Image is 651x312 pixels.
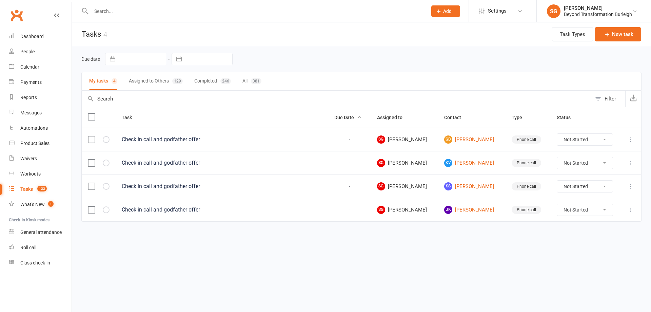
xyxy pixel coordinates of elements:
div: Phone call [512,206,541,214]
button: My tasks4 [89,72,117,90]
span: [PERSON_NAME] [377,206,432,214]
div: Messages [20,110,42,115]
input: Search [82,91,592,107]
span: JK [444,206,452,214]
span: SG [377,159,385,167]
button: Assigned to [377,113,410,122]
div: 129 [172,78,183,84]
div: Reports [20,95,37,100]
div: People [20,49,35,54]
a: Tasks 133 [9,182,72,197]
div: Check in call and godfather offer [122,160,322,166]
div: General attendance [20,230,62,235]
span: Settings [488,3,507,19]
span: [PERSON_NAME] [377,159,432,167]
div: - [334,137,365,143]
div: Phone call [512,135,541,144]
div: Payments [20,79,42,85]
div: - [334,207,365,213]
div: Product Sales [20,141,50,146]
a: Calendar [9,59,72,75]
div: Phone call [512,182,541,190]
span: SG [377,206,385,214]
a: Roll call [9,240,72,255]
div: Phone call [512,159,541,167]
a: GB[PERSON_NAME] [444,135,499,144]
div: Beyond Transformation Burleigh [564,11,632,17]
a: What's New1 [9,197,72,212]
div: Waivers [20,156,37,161]
a: Clubworx [8,7,25,24]
span: Add [443,8,452,14]
button: Task Types [552,27,593,41]
div: [PERSON_NAME] [564,5,632,11]
div: Check in call and godfather offer [122,206,322,213]
span: 1 [48,201,54,207]
span: [PERSON_NAME] [377,135,432,144]
span: Assigned to [377,115,410,120]
a: Payments [9,75,72,90]
button: New task [595,27,641,41]
div: Workouts [20,171,41,177]
a: Class kiosk mode [9,255,72,271]
div: Dashboard [20,34,44,39]
a: Reports [9,90,72,105]
a: Automations [9,121,72,136]
div: - [334,184,365,189]
a: Waivers [9,151,72,166]
a: Messages [9,105,72,121]
div: Tasks [20,186,33,192]
div: Class check-in [20,260,50,265]
span: [PERSON_NAME] [377,182,432,190]
label: Due date [81,56,100,62]
button: Add [431,5,460,17]
a: SS[PERSON_NAME] [444,182,499,190]
a: JK[PERSON_NAME] [444,206,499,214]
span: 133 [37,186,47,191]
div: Calendar [20,64,39,70]
span: SS [444,182,452,190]
a: General attendance kiosk mode [9,225,72,240]
span: Status [557,115,578,120]
div: Roll call [20,245,36,250]
span: Contact [444,115,469,120]
a: People [9,44,72,59]
span: SG [377,135,385,144]
div: What's New [20,202,45,207]
a: Workouts [9,166,72,182]
a: Kv[PERSON_NAME] [444,159,499,167]
span: Task [122,115,139,120]
button: Type [512,113,530,122]
button: Assigned to Others129 [129,72,183,90]
span: SG [377,182,385,190]
div: Check in call and godfather offer [122,136,322,143]
a: Dashboard [9,29,72,44]
input: Search... [89,6,422,16]
button: Task [122,113,139,122]
div: 4 [112,78,117,84]
div: 246 [220,78,231,84]
a: Product Sales [9,136,72,151]
div: - [334,160,365,166]
button: All381 [242,72,261,90]
span: Kv [444,159,452,167]
h1: Tasks [72,22,107,46]
div: 4 [103,30,107,38]
span: Due Date [334,115,361,120]
span: Type [512,115,530,120]
button: Due Date [334,113,361,122]
div: SG [547,4,560,18]
button: Status [557,113,578,122]
div: Check in call and godfather offer [122,183,322,190]
span: GB [444,135,452,144]
button: Filter [592,91,625,107]
button: Completed246 [194,72,231,90]
div: Automations [20,125,48,131]
button: Contact [444,113,469,122]
div: 381 [251,78,261,84]
div: Filter [605,95,616,103]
